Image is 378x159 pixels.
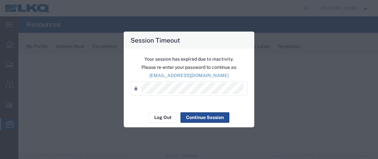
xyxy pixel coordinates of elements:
[149,112,177,123] button: Log Out
[131,55,247,62] p: Your session has expired due to inactivity.
[131,64,247,70] p: Please re-enter your password to continue as:
[131,72,247,79] p: [EMAIL_ADDRESS][DOMAIN_NAME]
[180,112,229,123] button: Continue Session
[131,35,180,45] h4: Session Timeout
